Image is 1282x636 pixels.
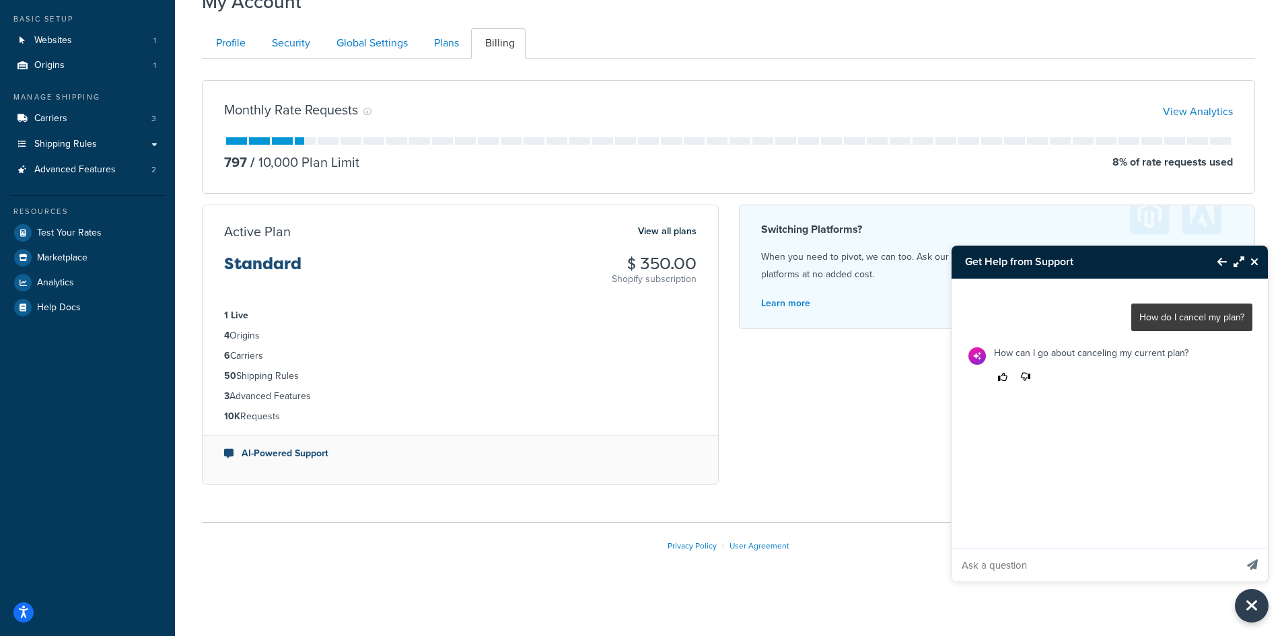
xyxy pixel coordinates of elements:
[10,92,165,103] div: Manage Shipping
[34,60,65,71] span: Origins
[322,28,419,59] a: Global Settings
[224,409,697,424] li: Requests
[612,255,697,273] h3: $ 350.00
[10,246,165,270] a: Marketplace
[668,540,717,552] a: Privacy Policy
[153,60,156,71] span: 1
[420,28,470,59] a: Plans
[151,113,156,125] span: 3
[224,328,697,343] li: Origins
[10,28,165,53] li: Websites
[224,389,697,404] li: Advanced Features
[952,246,1204,278] h3: Get Help from Support
[1112,153,1233,172] p: 8 % of rate requests used
[250,152,255,172] span: /
[761,248,1234,283] p: When you need to pivot, we can too. Ask our experts about migrating platforms at no added cost.
[37,277,74,289] span: Analytics
[224,255,301,283] h3: Standard
[994,368,1011,386] button: Thumbs up
[10,221,165,245] a: Test Your Rates
[1244,254,1268,270] button: Close Resource Center
[224,446,697,461] li: AI-Powered Support
[37,302,81,314] span: Help Docs
[10,157,165,182] li: Advanced Features
[224,153,247,172] p: 797
[952,549,1236,581] input: Ask a question
[224,308,248,322] strong: 1 Live
[151,164,156,176] span: 2
[10,28,165,53] a: Websites 1
[34,35,72,46] span: Websites
[10,13,165,25] div: Basic Setup
[224,369,236,383] strong: 50
[1237,549,1268,581] button: Send message
[224,349,697,363] li: Carriers
[247,153,359,172] p: 10,000 Plan Limit
[224,102,358,117] h3: Monthly Rate Requests
[10,271,165,295] a: Analytics
[638,223,697,240] a: View all plans
[10,132,165,157] a: Shipping Rules
[1227,246,1244,277] button: Maximize Resource Center
[224,349,230,363] strong: 6
[994,345,1188,361] p: How can I go about canceling my current plan?
[1235,589,1269,623] button: Close Resource Center
[224,369,697,384] li: Shipping Rules
[10,106,165,131] a: Carriers 3
[153,35,156,46] span: 1
[722,540,724,552] span: |
[761,296,810,310] a: Learn more
[729,540,789,552] a: User Agreement
[37,252,87,264] span: Marketplace
[224,409,240,423] strong: 10K
[10,106,165,131] li: Carriers
[10,157,165,182] a: Advanced Features 2
[1139,309,1244,326] p: How do I cancel my plan?
[34,139,97,150] span: Shipping Rules
[10,295,165,320] a: Help Docs
[761,221,1234,238] h4: Switching Platforms?
[10,53,165,78] a: Origins 1
[1204,246,1227,277] button: Back to Resource Center
[1017,368,1034,386] button: Thumbs down
[34,113,67,125] span: Carriers
[10,53,165,78] li: Origins
[224,328,229,343] strong: 4
[224,224,291,239] h3: Active Plan
[37,227,102,239] span: Test Your Rates
[202,28,256,59] a: Profile
[10,206,165,217] div: Resources
[471,28,526,59] a: Billing
[1163,104,1233,119] a: View Analytics
[612,273,697,286] p: Shopify subscription
[34,164,116,176] span: Advanced Features
[258,28,321,59] a: Security
[968,347,986,365] img: Bot Avatar
[224,389,229,403] strong: 3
